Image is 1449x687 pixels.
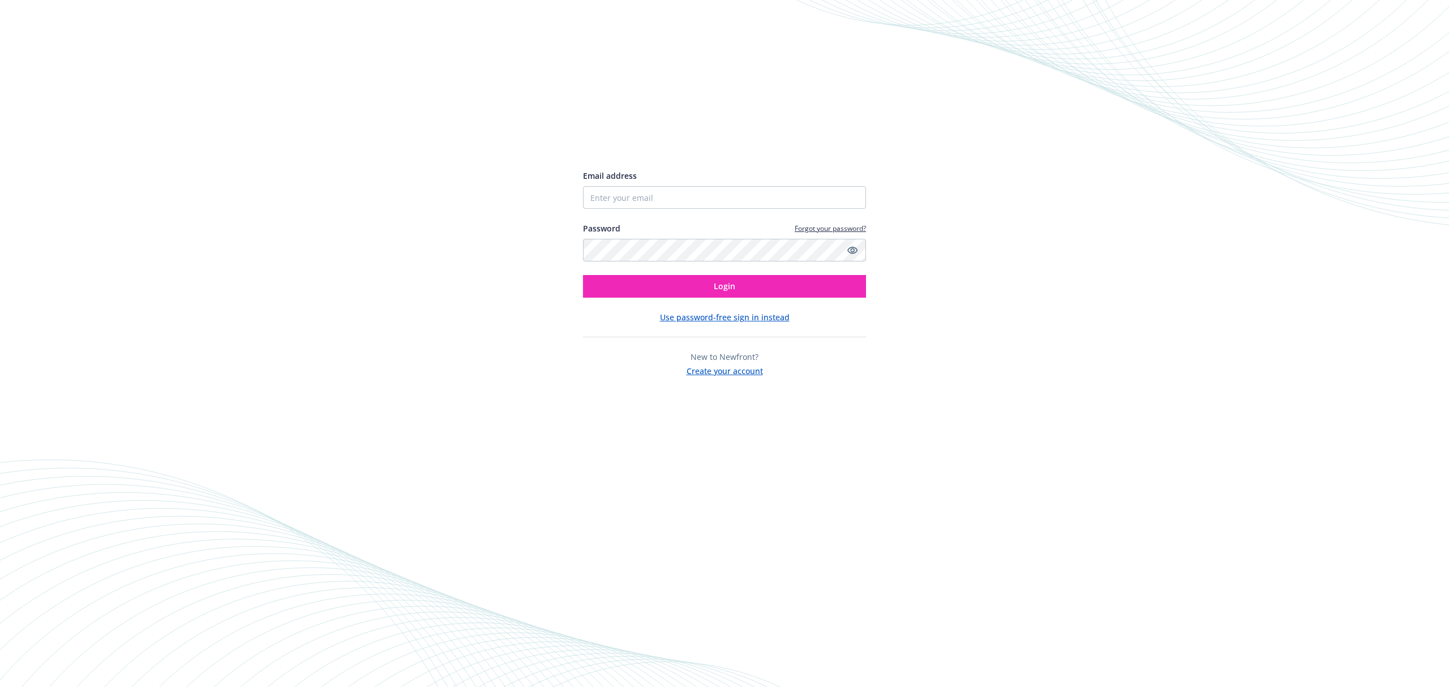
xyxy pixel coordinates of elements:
[846,243,859,257] a: Show password
[583,170,637,181] span: Email address
[714,281,735,291] span: Login
[583,186,866,209] input: Enter your email
[583,239,866,261] input: Enter your password
[660,311,790,323] button: Use password-free sign in instead
[583,129,690,149] img: Newfront logo
[583,222,620,234] label: Password
[795,224,866,233] a: Forgot your password?
[691,351,758,362] span: New to Newfront?
[687,363,763,377] button: Create your account
[583,275,866,298] button: Login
